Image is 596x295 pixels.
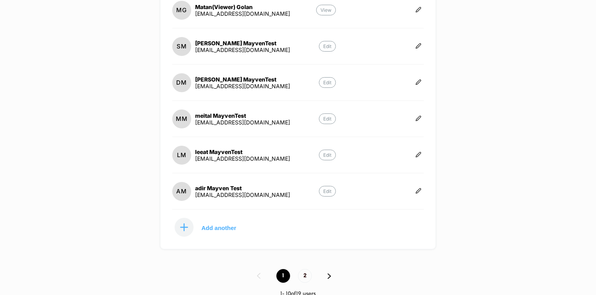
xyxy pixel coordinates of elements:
[195,10,290,17] div: [EMAIL_ADDRESS][DOMAIN_NAME]
[176,79,187,86] p: DM
[328,273,331,279] img: pagination forward
[195,148,290,155] div: leeat MayvenTest
[177,43,187,50] p: SM
[319,77,336,88] p: Edit
[319,186,336,197] p: Edit
[195,83,290,89] div: [EMAIL_ADDRESS][DOMAIN_NAME]
[195,155,290,162] div: [EMAIL_ADDRESS][DOMAIN_NAME]
[276,269,290,283] span: 1
[176,187,187,195] p: AM
[195,185,290,191] div: adir Mayven Test
[195,119,290,126] div: [EMAIL_ADDRESS][DOMAIN_NAME]
[195,46,290,53] div: [EMAIL_ADDRESS][DOMAIN_NAME]
[176,115,188,122] p: MM
[177,151,186,159] p: LM
[319,113,336,124] p: Edit
[195,191,290,198] div: [EMAIL_ADDRESS][DOMAIN_NAME]
[172,217,251,237] button: Add another
[319,41,336,52] p: Edit
[316,5,336,15] p: View
[298,269,312,283] span: 2
[195,40,290,46] div: [PERSON_NAME] MayvenTest
[195,112,290,119] div: meital MayvenTest
[195,76,290,83] div: [PERSON_NAME] MayvenTest
[319,150,336,160] p: Edit
[201,226,236,230] p: Add another
[195,4,290,10] div: Matan(Viewer) Golan
[176,6,187,14] p: MG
